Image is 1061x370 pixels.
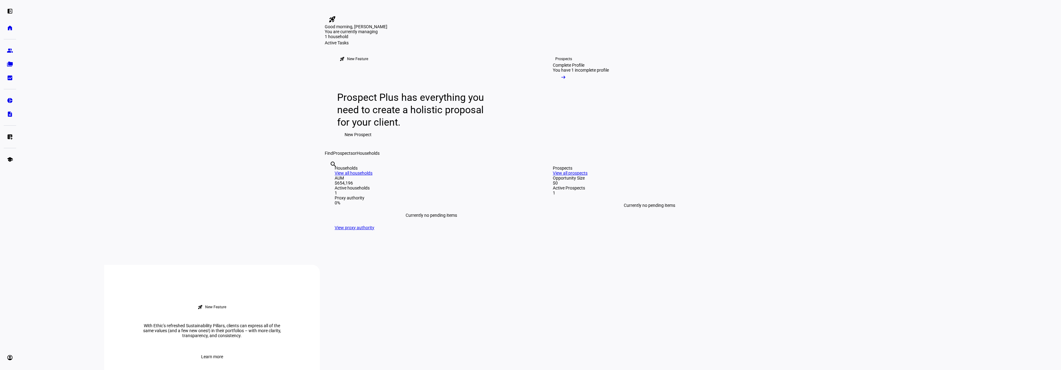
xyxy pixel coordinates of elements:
div: Find or [325,151,756,156]
div: AUM [335,176,528,181]
mat-icon: arrow_right_alt [560,74,566,80]
button: New Prospect [337,128,379,141]
div: Prospects [553,166,746,171]
div: 1 household [325,34,387,40]
div: Active households [335,185,528,190]
div: Active Tasks [325,40,756,45]
div: With Ethic’s refreshed Sustainability Pillars, clients can express all of the same values (and a ... [134,323,289,338]
eth-mat-symbol: bid_landscape [7,75,13,81]
eth-mat-symbol: account_circle [7,354,13,361]
div: New Feature [347,56,368,61]
mat-icon: rocket_launch [328,16,336,23]
div: New Feature [205,305,226,310]
a: bid_landscape [4,72,16,84]
span: New Prospect [345,128,372,141]
eth-mat-symbol: pie_chart [7,97,13,104]
div: Opportunity Size [553,176,746,181]
div: Good morning, [PERSON_NAME] [325,24,756,29]
span: Prospects [333,151,353,156]
a: group [4,44,16,57]
span: Learn more [201,350,223,363]
a: folder_copy [4,58,16,70]
span: You are currently managing [325,29,378,34]
mat-icon: rocket_launch [198,305,203,310]
div: Currently no pending items [335,205,528,225]
a: View all prospects [553,171,588,176]
eth-mat-symbol: group [7,47,13,54]
div: 1 [553,190,746,195]
a: View proxy authority [335,225,374,230]
button: Learn more [194,350,231,363]
div: Proxy authority [335,195,528,200]
div: $654,196 [335,181,528,185]
div: Currently no pending items [553,195,746,215]
eth-mat-symbol: left_panel_open [7,8,13,14]
mat-icon: search [330,161,337,168]
div: 0% [335,200,528,205]
a: ProspectsComplete ProfileYou have 1 incomplete profile [543,45,646,151]
div: Active Prospects [553,185,746,190]
eth-mat-symbol: school [7,156,13,163]
div: Prospect Plus has everything you need to create a holistic proposal for your client. [337,91,490,128]
div: Prospects [555,56,572,61]
div: 1 [335,190,528,195]
a: View all households [335,171,372,176]
div: Households [335,166,528,171]
mat-icon: rocket_launch [340,56,345,61]
a: description [4,108,16,120]
eth-mat-symbol: list_alt_add [7,134,13,140]
eth-mat-symbol: home [7,25,13,31]
div: You have 1 incomplete profile [553,68,609,73]
div: $0 [553,181,746,185]
span: Households [357,151,380,156]
a: home [4,22,16,34]
input: Enter name of prospect or household [330,169,331,176]
eth-mat-symbol: description [7,111,13,117]
div: Complete Profile [553,63,584,68]
a: pie_chart [4,94,16,107]
eth-mat-symbol: folder_copy [7,61,13,67]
